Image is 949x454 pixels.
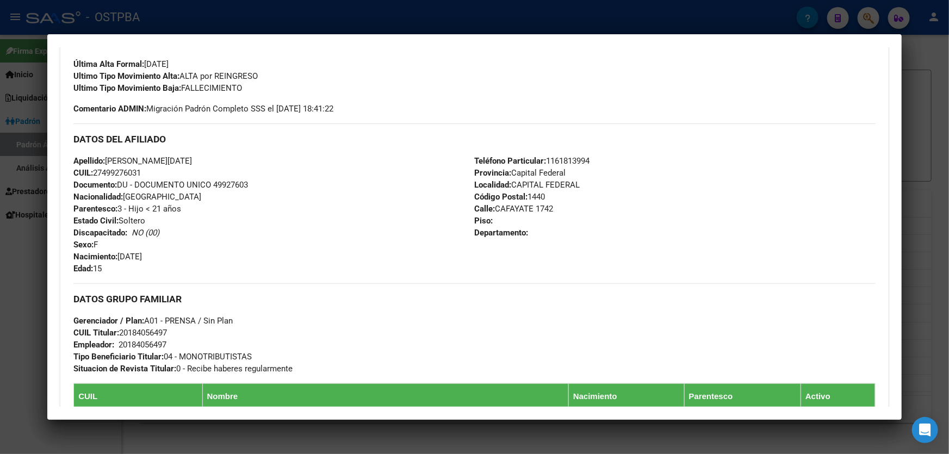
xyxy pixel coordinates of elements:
th: Activo [801,383,876,409]
th: Nacimiento [568,383,684,409]
strong: Tipo Beneficiario Titular: [73,352,164,362]
strong: Código Postal: [475,192,528,202]
strong: Ultimo Tipo Movimiento Alta: [73,71,179,81]
strong: Situacion de Revista Titular: [73,364,176,374]
strong: Localidad: [475,180,512,190]
strong: CUIL Titular: [73,328,119,338]
div: Open Intercom Messenger [912,417,938,443]
span: 1161813994 [475,156,590,166]
strong: Discapacitado: [73,228,127,238]
span: ALTA por REINGRESO [73,71,258,81]
span: CAPITAL FEDERAL [475,180,580,190]
span: [DATE] [73,59,169,69]
i: NO (00) [132,228,159,238]
strong: Apellido: [73,156,105,166]
strong: Ultimo Tipo Movimiento Baja: [73,83,181,93]
th: Nombre [202,383,568,409]
span: [DATE] [73,252,142,262]
strong: Sexo: [73,240,94,250]
span: F [73,240,98,250]
h3: DATOS DEL AFILIADO [73,133,876,145]
th: CUIL [74,383,202,409]
h3: DATOS GRUPO FAMILIAR [73,293,876,305]
strong: Departamento: [475,228,529,238]
span: [GEOGRAPHIC_DATA] [73,192,201,202]
strong: Nacionalidad: [73,192,123,202]
strong: Estado Civil: [73,216,119,226]
strong: Última Alta Formal: [73,59,144,69]
span: Capital Federal [475,168,566,178]
span: DU - DOCUMENTO UNICO 49927603 [73,180,248,190]
strong: CUIL: [73,168,93,178]
span: 0 - Recibe haberes regularmente [73,364,293,374]
span: Migración Padrón Completo SSS el [DATE] 18:41:22 [73,103,333,115]
span: Soltero [73,216,145,226]
strong: Teléfono Particular: [475,156,547,166]
span: 20184056497 [73,328,167,338]
strong: Piso: [475,216,493,226]
strong: Nacimiento: [73,252,117,262]
span: 27499276031 [73,168,141,178]
strong: Edad: [73,264,93,273]
span: 04 - MONOTRIBUTISTAS [73,352,252,362]
span: FALLECIMIENTO [73,83,242,93]
span: [PERSON_NAME][DATE] [73,156,192,166]
strong: Comentario ADMIN: [73,104,146,114]
span: 3 - Hijo < 21 años [73,204,181,214]
strong: Empleador: [73,340,114,350]
strong: Provincia: [475,168,512,178]
span: CAFAYATE 1742 [475,204,554,214]
span: 1440 [475,192,545,202]
div: 20184056497 [119,339,166,351]
span: A01 - PRENSA / Sin Plan [73,316,233,326]
th: Parentesco [684,383,801,409]
strong: Documento: [73,180,117,190]
strong: Gerenciador / Plan: [73,316,144,326]
strong: Parentesco: [73,204,117,214]
span: 15 [73,264,102,273]
strong: Calle: [475,204,495,214]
